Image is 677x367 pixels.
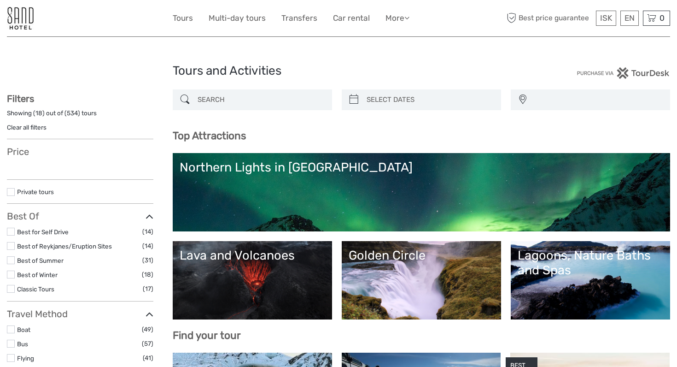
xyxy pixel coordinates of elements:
[173,64,504,78] h1: Tours and Activities
[17,285,54,293] a: Classic Tours
[142,338,153,349] span: (57)
[142,255,153,266] span: (31)
[7,308,153,320] h3: Travel Method
[143,284,153,294] span: (17)
[600,13,612,23] span: ISK
[142,324,153,335] span: (49)
[385,12,409,25] a: More
[173,12,193,25] a: Tours
[209,12,266,25] a: Multi-day tours
[180,248,325,313] a: Lava and Volcanoes
[577,67,670,79] img: PurchaseViaTourDesk.png
[17,355,34,362] a: Flying
[349,248,494,263] div: Golden Circle
[17,188,54,195] a: Private tours
[504,11,594,26] span: Best price guarantee
[180,160,663,225] a: Northern Lights in [GEOGRAPHIC_DATA]
[173,329,241,342] b: Find your tour
[7,124,47,131] a: Clear all filters
[180,160,663,175] div: Northern Lights in [GEOGRAPHIC_DATA]
[180,248,325,263] div: Lava and Volcanoes
[363,92,496,108] input: SELECT DATES
[17,228,69,236] a: Best for Self Drive
[17,340,28,348] a: Bus
[518,248,663,313] a: Lagoons, Nature Baths and Spas
[349,248,494,313] a: Golden Circle
[17,271,58,278] a: Best of Winter
[17,257,64,264] a: Best of Summer
[17,243,112,250] a: Best of Reykjanes/Eruption Sites
[7,211,153,222] h3: Best Of
[35,109,42,118] label: 18
[620,11,639,26] div: EN
[7,146,153,157] h3: Price
[17,326,30,333] a: Boat
[194,92,327,108] input: SEARCH
[7,93,34,104] strong: Filters
[143,353,153,363] span: (41)
[333,12,370,25] a: Car rental
[658,13,666,23] span: 0
[142,241,153,251] span: (14)
[518,248,663,278] div: Lagoons, Nature Baths and Spas
[281,12,317,25] a: Transfers
[173,130,246,142] b: Top Attractions
[67,109,78,118] label: 534
[7,7,34,30] img: 186-9edf1c15-b972-4976-af38-d04df2434085_logo_small.jpg
[7,109,153,123] div: Showing ( ) out of ( ) tours
[142,269,153,280] span: (18)
[142,226,153,237] span: (14)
